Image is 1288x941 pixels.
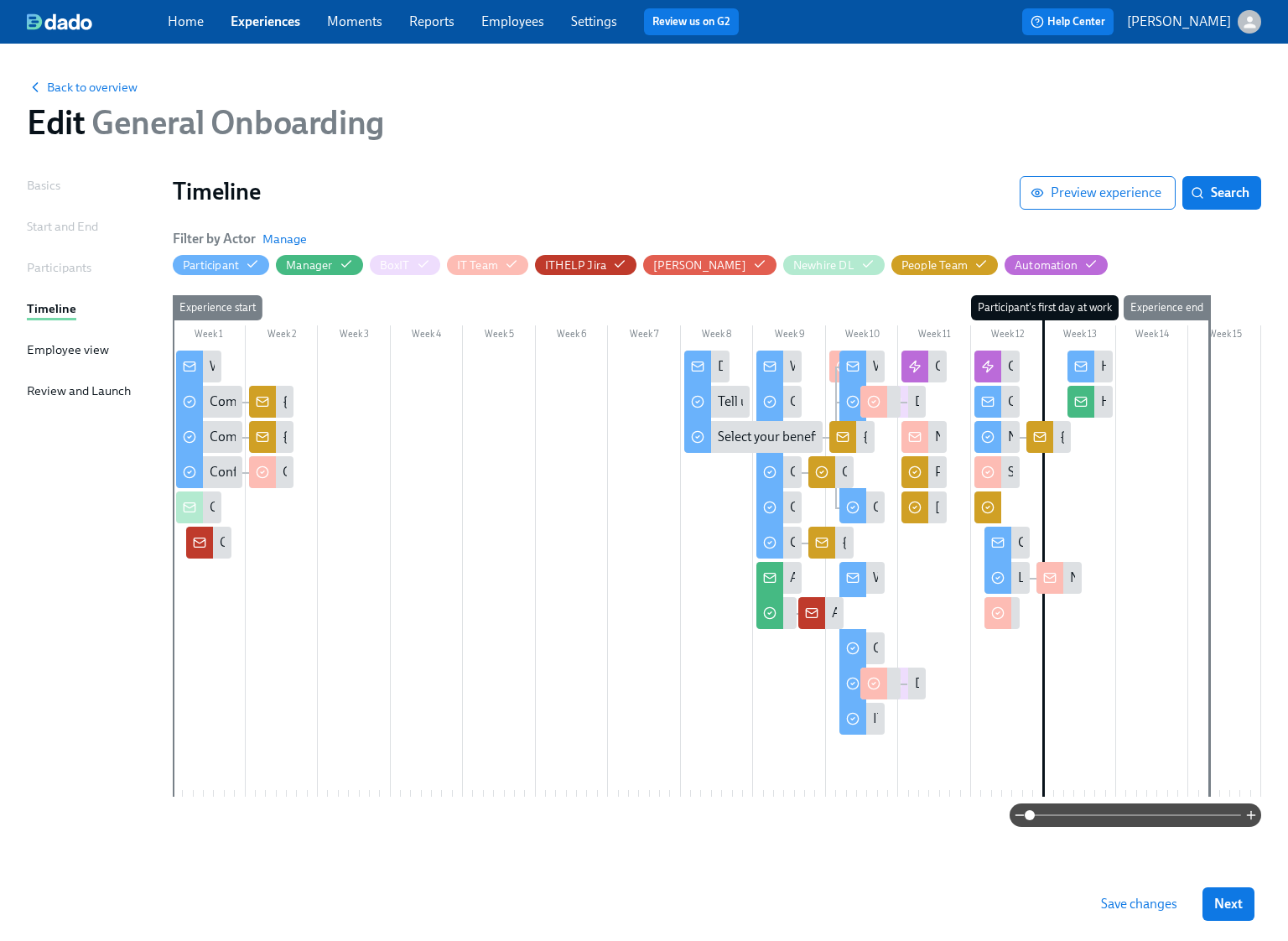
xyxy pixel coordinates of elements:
div: Confirm your name for your DNAnexus email address [790,463,1095,481]
div: Onboarding {{ participant.fullName }} {{ participant.startDate | MMM DD YYYY }} [186,527,231,559]
div: Week 15 [1188,325,1261,347]
div: Additional access request for new [PERSON_NAME]: {{ participant.fullName }} (start-date {{ partic... [798,597,844,629]
div: Set Google Mail Signature [974,456,1020,488]
div: No hardware preferences provided [935,428,1135,446]
div: Hide ITHELP Jira [545,257,606,273]
div: Getting ready for your first day at DNAnexus [984,527,1030,559]
div: Confirm new [PERSON_NAME] {{ participant.fullName }}'s DNAnexus email address [283,463,766,481]
div: Confirm what you'd like in your email signature [873,498,1142,517]
img: dado [27,13,92,30]
div: Hide Manager [286,257,332,273]
button: Next [1202,887,1254,921]
div: One week to go! [1008,393,1101,411]
button: Newhire DL [783,255,885,275]
div: DNAnexus Hardware, Benefits and Medical Check [684,351,730,382]
div: Complete the New [PERSON_NAME] Questionnaire [176,421,242,453]
div: Week 13 [1043,325,1116,347]
span: General Onboarding [85,102,383,143]
div: Week 4 [391,325,464,347]
div: Complete your background check [176,386,242,418]
div: Hide BoxIT [380,257,410,273]
div: Complete your background check [210,393,402,411]
div: Confirm your name for your DNAnexus email address [176,456,242,488]
div: New [PERSON_NAME] laptop hasn't arrived: {{ participant.fullName }} (start-date {{ participant.st... [1036,562,1082,594]
div: {{ participant.fullName }}'s I-9 doc(s) uploaded [842,533,1109,552]
div: Employee view [27,341,109,359]
div: New Hire Welcome CZ [1008,428,1137,446]
a: Home [168,13,204,29]
div: DNAnexus hardware request: new hire {{ participant.fullName }}, start date {{ participant.startDa... [881,668,927,699]
div: Hide Automation [1015,257,1078,273]
div: Welcome from DNAnexus's IT team [839,351,885,382]
a: Moments [327,13,382,29]
div: Welcome to DNAnexus from the People Team! [790,357,1055,376]
span: Search [1194,185,1249,201]
div: Week 9 [753,325,826,347]
div: Week 2 [246,325,319,347]
button: Help Center [1022,8,1114,35]
div: Participant's first day at work [971,295,1119,320]
a: dado [27,13,168,30]
div: Confirm what you'd like in your email signature [839,491,885,523]
div: Hide Participant [183,257,239,273]
div: DNAnexus hardware request: new [PERSON_NAME] {{ participant.fullName }}, start date {{ participan... [881,386,927,418]
div: Hide People Team [901,257,968,273]
div: Week 5 [463,325,536,347]
div: Welcome from DNAnexus's IT team [873,569,1077,587]
button: Preview experience [1020,176,1176,210]
div: Confirm what you'd like in your email signature [873,639,1142,658]
div: How's {{ participant.firstName }}'s onboarding going? [1067,386,1113,418]
div: Experience start [173,295,262,320]
div: Onboarding {{ participant.fullName }} {{ participant.startDate | MMM DD YYYY }} [220,533,680,552]
div: Tell us your hardware and phone preferences [718,393,974,411]
div: Calendar invites - personal email [901,351,947,382]
div: IT Onboarding Session [873,710,1004,728]
p: [PERSON_NAME] [1127,13,1231,31]
div: IT Onboarding Session [839,703,885,735]
div: Start and End [27,217,98,236]
div: {{ participant.fullName }}'s new [PERSON_NAME] questionnaire uploaded [249,421,294,453]
button: ITHELP Jira [535,255,636,275]
div: Let us know when your laptop arrives [1018,569,1230,587]
div: Hide Newhire DL [793,257,854,273]
div: {{ participant.fullName }}'s new hire welcome questionnaire uploaded [1026,421,1072,453]
button: Search [1182,176,1261,210]
div: Tell us your hardware and phone preferences [684,386,750,418]
div: New Hire Welcome CZ [974,421,1020,453]
div: Provide the onboarding docs for {{ participant.fullName }} [935,463,1266,481]
div: Review and Launch [27,382,131,400]
div: {{ participant.fullName }}'s background check docs uploaded [283,393,630,411]
button: Review us on G2 [644,8,739,35]
div: Complete the New [PERSON_NAME] Questionnaire [210,428,507,446]
span: Next [1214,896,1243,912]
button: Manage [262,231,307,247]
div: Action required: {{ participant.fullName }}'s onboarding [756,562,802,594]
div: Onboarding Summary: {{ participant.fullName }} {{ participant.startDate | MMM DD YYYY }} [176,491,221,523]
div: [Optional] Provide updated first day info for {{ participant.fullName }} [901,491,947,523]
button: People Team [891,255,998,275]
div: Basics [27,176,60,195]
div: Week 8 [681,325,754,347]
div: Week 11 [898,325,971,347]
button: [PERSON_NAME] [643,255,776,275]
span: Back to overview [27,79,138,96]
div: Week 10 [826,325,899,347]
div: Provide the onboarding docs for {{ participant.fullName }} [901,456,947,488]
button: IT Team [447,255,528,275]
div: How's it going, {{ participant.firstName }}? [1067,351,1113,382]
span: Preview experience [1034,185,1161,201]
div: Let us know when your laptop arrives [984,562,1030,594]
div: Welcome to DNAnexus from the People Team! [756,351,802,382]
div: Complete your background check [790,498,982,517]
a: Reports [409,13,454,29]
span: Save changes [1101,896,1177,912]
div: Get started with your I-9 verification [756,527,802,559]
div: Week 14 [1116,325,1189,347]
div: Confirm your name for your DNAnexus email address [210,463,515,481]
button: [PERSON_NAME] [1127,10,1261,34]
a: Review us on G2 [652,13,730,30]
div: {{ participant.fullName }}'s background check docs uploaded [249,386,294,418]
div: {{ participant.fullName }}'s benefit preferences submitted [863,428,1191,446]
div: Experience end [1124,295,1210,320]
